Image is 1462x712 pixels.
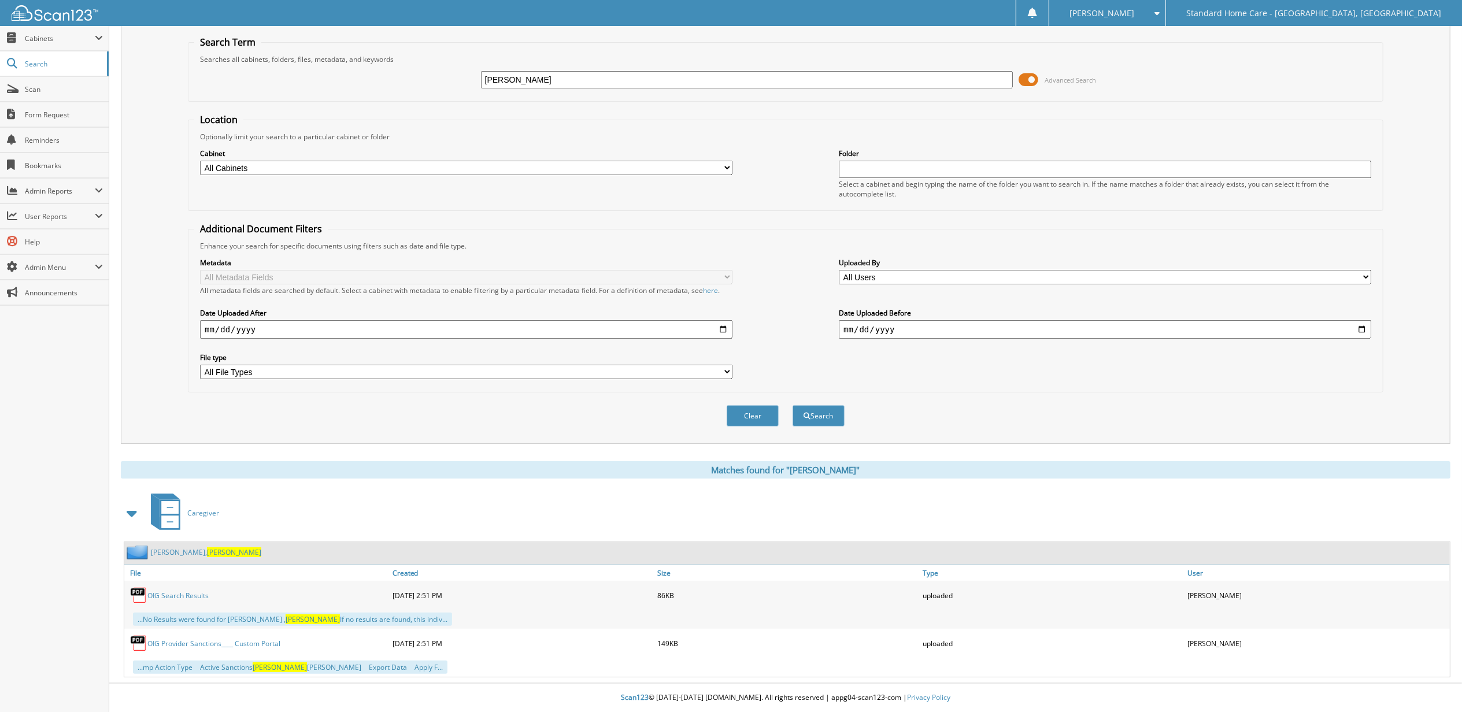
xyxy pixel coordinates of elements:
input: end [839,320,1371,339]
div: [DATE] 2:51 PM [390,584,655,607]
div: [PERSON_NAME] [1185,584,1450,607]
a: Created [390,565,655,581]
span: User Reports [25,212,95,221]
span: Admin Menu [25,262,95,272]
span: Bookmarks [25,161,103,170]
div: ...mp Action Type  Active Sanctions [PERSON_NAME]  Export Data  Apply F... [133,661,447,674]
div: ...No Results were found for [PERSON_NAME] , If no results are found, this indiv... [133,613,452,626]
button: Clear [727,405,779,427]
span: Advanced Search [1045,76,1096,84]
a: File [124,565,390,581]
div: Select a cabinet and begin typing the name of the folder you want to search in. If the name match... [839,179,1371,199]
label: Date Uploaded Before [839,308,1371,318]
div: uploaded [920,632,1185,655]
span: Admin Reports [25,186,95,196]
div: © [DATE]-[DATE] [DOMAIN_NAME]. All rights reserved | appg04-scan123-com | [109,684,1462,712]
div: 86KB [654,584,920,607]
span: Scan123 [621,692,649,702]
input: start [200,320,732,339]
a: User [1185,565,1450,581]
label: Metadata [200,258,732,268]
span: Search [25,59,101,69]
span: Scan [25,84,103,94]
legend: Location [194,113,243,126]
label: Uploaded By [839,258,1371,268]
img: PDF.png [130,587,147,604]
legend: Search Term [194,36,261,49]
div: Optionally limit your search to a particular cabinet or folder [194,132,1377,142]
label: Cabinet [200,149,732,158]
a: OIG Search Results [147,591,209,600]
iframe: Chat Widget [1404,657,1462,712]
a: OIG Provider Sanctions____ Custom Portal [147,639,280,648]
span: Cabinets [25,34,95,43]
a: Caregiver [144,490,219,536]
img: scan123-logo-white.svg [12,5,98,21]
a: Type [920,565,1185,581]
span: [PERSON_NAME] [253,662,307,672]
div: Enhance your search for specific documents using filters such as date and file type. [194,241,1377,251]
div: uploaded [920,584,1185,607]
div: 149KB [654,632,920,655]
span: [PERSON_NAME] [207,547,261,557]
label: File type [200,353,732,362]
div: [PERSON_NAME] [1185,632,1450,655]
legend: Additional Document Filters [194,222,328,235]
label: Folder [839,149,1371,158]
div: Matches found for "[PERSON_NAME]" [121,461,1450,479]
div: All metadata fields are searched by default. Select a cabinet with metadata to enable filtering b... [200,285,732,295]
span: Standard Home Care - [GEOGRAPHIC_DATA], [GEOGRAPHIC_DATA] [1187,10,1442,17]
span: [PERSON_NAME] [1069,10,1134,17]
a: here [703,285,718,295]
button: Search [793,405,845,427]
span: Reminders [25,135,103,145]
img: folder2.png [127,545,151,559]
span: Caregiver [187,508,219,518]
div: Searches all cabinets, folders, files, metadata, and keywords [194,54,1377,64]
div: [DATE] 2:51 PM [390,632,655,655]
a: Privacy Policy [907,692,950,702]
img: PDF.png [130,635,147,652]
a: Size [654,565,920,581]
span: [PERSON_NAME] [286,614,340,624]
label: Date Uploaded After [200,308,732,318]
span: Announcements [25,288,103,298]
span: Form Request [25,110,103,120]
span: Help [25,237,103,247]
a: [PERSON_NAME],[PERSON_NAME] [151,547,261,557]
